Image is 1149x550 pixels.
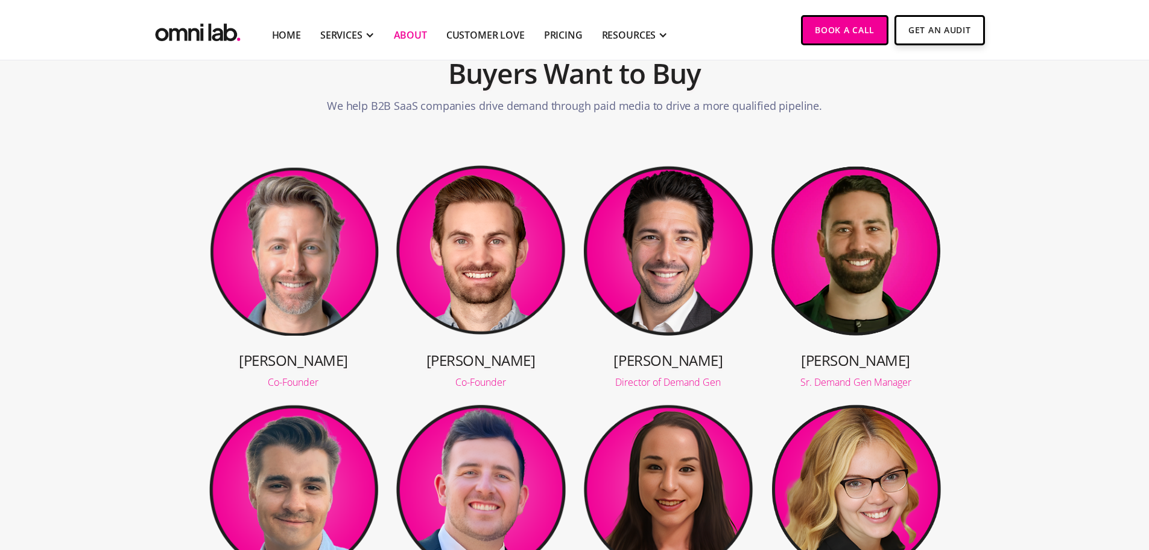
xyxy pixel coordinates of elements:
p: We help B2B SaaS companies drive demand through paid media to drive a more qualified pipeline. [327,98,822,120]
a: Book a Call [801,15,888,45]
a: home [153,15,243,45]
div: RESOURCES [602,28,656,42]
div: Co-Founder [395,377,566,387]
h3: [PERSON_NAME] [583,350,754,370]
div: SERVICES [320,28,362,42]
h3: [PERSON_NAME] [208,350,379,370]
h3: [PERSON_NAME] [770,350,942,370]
h3: [PERSON_NAME] [395,350,566,370]
a: Get An Audit [894,15,984,45]
div: Sr. Demand Gen Manager [770,377,942,387]
div: Director of Demand Gen [583,377,754,387]
a: Customer Love [446,28,525,42]
iframe: Chat Widget [932,410,1149,550]
a: Home [272,28,301,42]
div: Co-Founder [208,377,379,387]
a: About [394,28,427,42]
a: Pricing [544,28,583,42]
img: Omni Lab: B2B SaaS Demand Generation Agency [153,15,243,45]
